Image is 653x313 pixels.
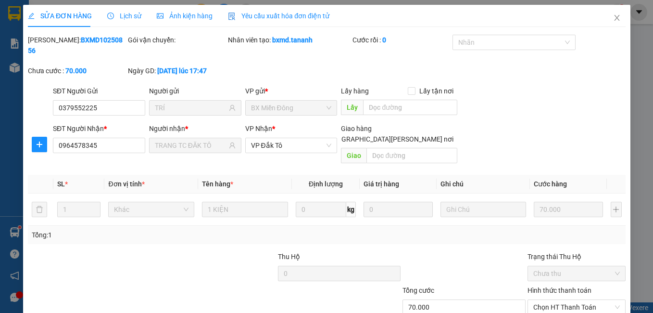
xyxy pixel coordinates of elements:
[65,67,87,75] b: 70.000
[346,202,356,217] span: kg
[352,35,451,45] div: Cước rồi :
[382,36,386,44] b: 0
[127,65,226,76] div: Ngày GD:
[309,180,343,188] span: Định lượng
[28,36,123,54] b: BXMD10250856
[52,123,145,134] div: SĐT Người Nhận
[28,65,126,76] div: Chưa cước :
[202,180,233,188] span: Tên hàng
[322,134,457,144] span: [GEOGRAPHIC_DATA][PERSON_NAME] nơi
[341,87,369,95] span: Lấy hàng
[341,125,372,132] span: Giao hàng
[527,251,626,262] div: Trạng thái Thu Hộ
[154,140,226,151] input: Tên người nhận
[149,86,241,96] div: Người gửi
[32,141,47,148] span: plus
[245,125,272,132] span: VP Nhận
[28,35,126,56] div: [PERSON_NAME]:
[228,142,235,149] span: user
[402,287,434,294] span: Tổng cước
[533,266,620,281] span: Chưa thu
[114,202,188,217] span: Khác
[108,180,144,188] span: Đơn vị tính
[364,180,399,188] span: Giá trị hàng
[57,180,65,188] span: SL
[32,137,47,152] button: plus
[157,13,163,19] span: picture
[32,202,47,217] button: delete
[534,202,603,217] input: 0
[154,103,226,113] input: Tên người gửi
[364,202,432,217] input: 0
[415,86,457,96] span: Lấy tận nơi
[603,5,630,32] button: Close
[32,230,253,240] div: Tổng: 1
[127,35,226,45] div: Gói vận chuyển:
[228,104,235,111] span: user
[107,13,114,19] span: clock-circle
[341,100,363,115] span: Lấy
[157,67,206,75] b: [DATE] lúc 17:47
[228,12,329,20] span: Yêu cầu xuất hóa đơn điện tử
[251,101,331,115] span: BX Miền Đông
[251,138,331,153] span: VP Đắk Tô
[527,287,591,294] label: Hình thức thanh toán
[366,148,457,163] input: Dọc đường
[202,202,288,217] input: VD: Bàn, Ghế
[613,14,620,22] span: close
[610,202,621,217] button: plus
[107,12,141,20] span: Lịch sử
[227,35,351,45] div: Nhân viên tạo:
[28,12,92,20] span: SỬA ĐƠN HÀNG
[440,202,526,217] input: Ghi Chú
[245,86,337,96] div: VP gửi
[52,86,145,96] div: SĐT Người Gửi
[341,148,366,163] span: Giao
[436,175,530,194] th: Ghi chú
[363,100,457,115] input: Dọc đường
[28,13,35,19] span: edit
[157,12,213,20] span: Ảnh kiện hàng
[149,123,241,134] div: Người nhận
[277,253,300,261] span: Thu Hộ
[534,180,567,188] span: Cước hàng
[272,36,312,44] b: bxmd.tananh
[228,13,236,20] img: icon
